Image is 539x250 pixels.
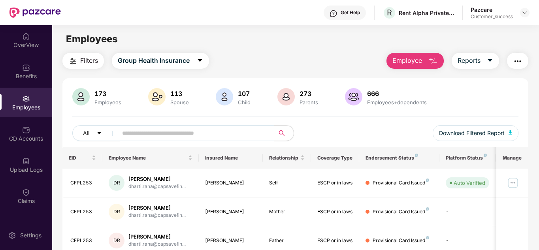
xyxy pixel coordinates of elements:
div: Endorsement Status [366,155,433,161]
div: dharti.rana@capsavefin... [128,241,186,248]
div: [PERSON_NAME] [128,233,186,241]
th: Manage [496,147,528,169]
div: Parents [298,99,320,105]
div: CFPL253 [70,237,96,244]
div: [PERSON_NAME] [128,204,186,212]
button: Reportscaret-down [452,53,499,69]
div: Provisional Card Issued [373,179,429,187]
div: Rent Alpha Private Limited [399,9,454,17]
div: Auto Verified [454,179,485,187]
div: [PERSON_NAME] [128,175,186,183]
div: Get Help [341,9,360,16]
button: search [274,125,294,141]
img: svg+xml;base64,PHN2ZyB4bWxucz0iaHR0cDovL3d3dy53My5vcmcvMjAwMC9zdmciIHdpZHRoPSI4IiBoZWlnaHQ9IjgiIH... [415,154,418,157]
span: caret-down [487,57,493,64]
th: Employee Name [102,147,199,169]
span: All [83,129,89,137]
img: manageButton [507,177,519,189]
div: Mother [269,208,305,216]
div: DR [109,175,124,191]
button: Download Filtered Report [433,125,519,141]
img: svg+xml;base64,PHN2ZyB4bWxucz0iaHR0cDovL3d3dy53My5vcmcvMjAwMC9zdmciIHhtbG5zOnhsaW5rPSJodHRwOi8vd3... [72,88,90,105]
span: Employee [392,56,422,66]
img: svg+xml;base64,PHN2ZyBpZD0iQ2xhaW0iIHhtbG5zPSJodHRwOi8vd3d3LnczLm9yZy8yMDAwL3N2ZyIgd2lkdGg9IjIwIi... [22,188,30,196]
div: dharti.rana@capsavefin... [128,183,186,190]
span: Group Health Insurance [118,56,190,66]
th: Relationship [263,147,311,169]
th: EID [62,147,103,169]
img: svg+xml;base64,PHN2ZyB4bWxucz0iaHR0cDovL3d3dy53My5vcmcvMjAwMC9zdmciIHhtbG5zOnhsaW5rPSJodHRwOi8vd3... [277,88,295,105]
div: 273 [298,90,320,98]
img: svg+xml;base64,PHN2ZyBpZD0iQmVuZWZpdHMiIHhtbG5zPSJodHRwOi8vd3d3LnczLm9yZy8yMDAwL3N2ZyIgd2lkdGg9Ij... [22,64,30,71]
div: dharti.rana@capsavefin... [128,212,186,219]
div: Customer_success [471,13,513,20]
div: 173 [93,90,123,98]
img: svg+xml;base64,PHN2ZyBpZD0iSG9tZSIgeG1sbnM9Imh0dHA6Ly93d3cudzMub3JnLzIwMDAvc3ZnIiB3aWR0aD0iMjAiIG... [22,32,30,40]
img: svg+xml;base64,PHN2ZyBpZD0iRW1wbG95ZWVzIiB4bWxucz0iaHR0cDovL3d3dy53My5vcmcvMjAwMC9zdmciIHdpZHRoPS... [22,95,30,103]
img: svg+xml;base64,PHN2ZyB4bWxucz0iaHR0cDovL3d3dy53My5vcmcvMjAwMC9zdmciIHdpZHRoPSIyNCIgaGVpZ2h0PSIyNC... [68,56,78,66]
td: - [439,197,496,226]
div: [PERSON_NAME] [205,179,257,187]
span: Relationship [269,155,299,161]
img: svg+xml;base64,PHN2ZyB4bWxucz0iaHR0cDovL3d3dy53My5vcmcvMjAwMC9zdmciIHhtbG5zOnhsaW5rPSJodHRwOi8vd3... [345,88,362,105]
img: svg+xml;base64,PHN2ZyBpZD0iSGVscC0zMngzMiIgeG1sbnM9Imh0dHA6Ly93d3cudzMub3JnLzIwMDAvc3ZnIiB3aWR0aD... [330,9,337,17]
span: Filters [80,56,98,66]
div: [PERSON_NAME] [205,208,257,216]
img: svg+xml;base64,PHN2ZyBpZD0iQ0RfQWNjb3VudHMiIGRhdGEtbmFtZT0iQ0QgQWNjb3VudHMiIHhtbG5zPSJodHRwOi8vd3... [22,126,30,134]
img: svg+xml;base64,PHN2ZyBpZD0iRW5kb3JzZW1lbnRzIiB4bWxucz0iaHR0cDovL3d3dy53My5vcmcvMjAwMC9zdmciIHdpZH... [22,220,30,227]
button: Filters [62,53,104,69]
div: Employees [93,99,123,105]
img: svg+xml;base64,PHN2ZyB4bWxucz0iaHR0cDovL3d3dy53My5vcmcvMjAwMC9zdmciIHdpZHRoPSI4IiBoZWlnaHQ9IjgiIH... [426,179,429,182]
th: Insured Name [199,147,263,169]
div: [PERSON_NAME] [205,237,257,244]
span: caret-down [96,130,102,137]
span: R [387,8,392,17]
img: svg+xml;base64,PHN2ZyBpZD0iU2V0dGluZy0yMHgyMCIgeG1sbnM9Imh0dHA6Ly93d3cudzMub3JnLzIwMDAvc3ZnIiB3aW... [8,231,16,239]
div: 113 [169,90,190,98]
th: Coverage Type [311,147,359,169]
button: Allcaret-down [72,125,121,141]
div: Settings [18,231,44,239]
span: Employees [66,33,118,45]
img: svg+xml;base64,PHN2ZyB4bWxucz0iaHR0cDovL3d3dy53My5vcmcvMjAwMC9zdmciIHdpZHRoPSI4IiBoZWlnaHQ9IjgiIH... [426,236,429,239]
img: svg+xml;base64,PHN2ZyB4bWxucz0iaHR0cDovL3d3dy53My5vcmcvMjAwMC9zdmciIHhtbG5zOnhsaW5rPSJodHRwOi8vd3... [428,56,438,66]
div: CFPL253 [70,179,96,187]
img: svg+xml;base64,PHN2ZyB4bWxucz0iaHR0cDovL3d3dy53My5vcmcvMjAwMC9zdmciIHdpZHRoPSI4IiBoZWlnaHQ9IjgiIH... [426,207,429,211]
div: 666 [366,90,428,98]
div: Spouse [169,99,190,105]
div: CFPL253 [70,208,96,216]
img: svg+xml;base64,PHN2ZyB4bWxucz0iaHR0cDovL3d3dy53My5vcmcvMjAwMC9zdmciIHhtbG5zOnhsaW5rPSJodHRwOi8vd3... [216,88,233,105]
div: 107 [236,90,252,98]
button: Employee [386,53,444,69]
div: DR [109,233,124,248]
span: Download Filtered Report [439,129,505,137]
span: EID [69,155,90,161]
span: Reports [458,56,481,66]
button: Group Health Insurancecaret-down [112,53,209,69]
span: search [274,130,290,136]
img: svg+xml;base64,PHN2ZyB4bWxucz0iaHR0cDovL3d3dy53My5vcmcvMjAwMC9zdmciIHhtbG5zOnhsaW5rPSJodHRwOi8vd3... [509,130,513,135]
div: Provisional Card Issued [373,208,429,216]
img: svg+xml;base64,PHN2ZyB4bWxucz0iaHR0cDovL3d3dy53My5vcmcvMjAwMC9zdmciIHhtbG5zOnhsaW5rPSJodHRwOi8vd3... [148,88,166,105]
div: Provisional Card Issued [373,237,429,244]
span: Employee Name [109,155,187,161]
div: ESCP or in laws [317,237,353,244]
div: ESCP or in laws [317,179,353,187]
img: svg+xml;base64,PHN2ZyBpZD0iVXBsb2FkX0xvZ3MiIGRhdGEtbmFtZT0iVXBsb2FkIExvZ3MiIHhtbG5zPSJodHRwOi8vd3... [22,157,30,165]
img: svg+xml;base64,PHN2ZyB4bWxucz0iaHR0cDovL3d3dy53My5vcmcvMjAwMC9zdmciIHdpZHRoPSIyNCIgaGVpZ2h0PSIyNC... [513,56,522,66]
div: Father [269,237,305,244]
div: Pazcare [471,6,513,13]
div: ESCP or in laws [317,208,353,216]
div: Employees+dependents [366,99,428,105]
div: Self [269,179,305,187]
div: Child [236,99,252,105]
img: svg+xml;base64,PHN2ZyB4bWxucz0iaHR0cDovL3d3dy53My5vcmcvMjAwMC9zdmciIHdpZHRoPSI4IiBoZWlnaHQ9IjgiIH... [484,154,487,157]
img: svg+xml;base64,PHN2ZyBpZD0iRHJvcGRvd24tMzJ4MzIiIHhtbG5zPSJodHRwOi8vd3d3LnczLm9yZy8yMDAwL3N2ZyIgd2... [522,9,528,16]
div: DR [109,204,124,220]
span: caret-down [197,57,203,64]
img: New Pazcare Logo [9,8,61,18]
div: Platform Status [446,155,489,161]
